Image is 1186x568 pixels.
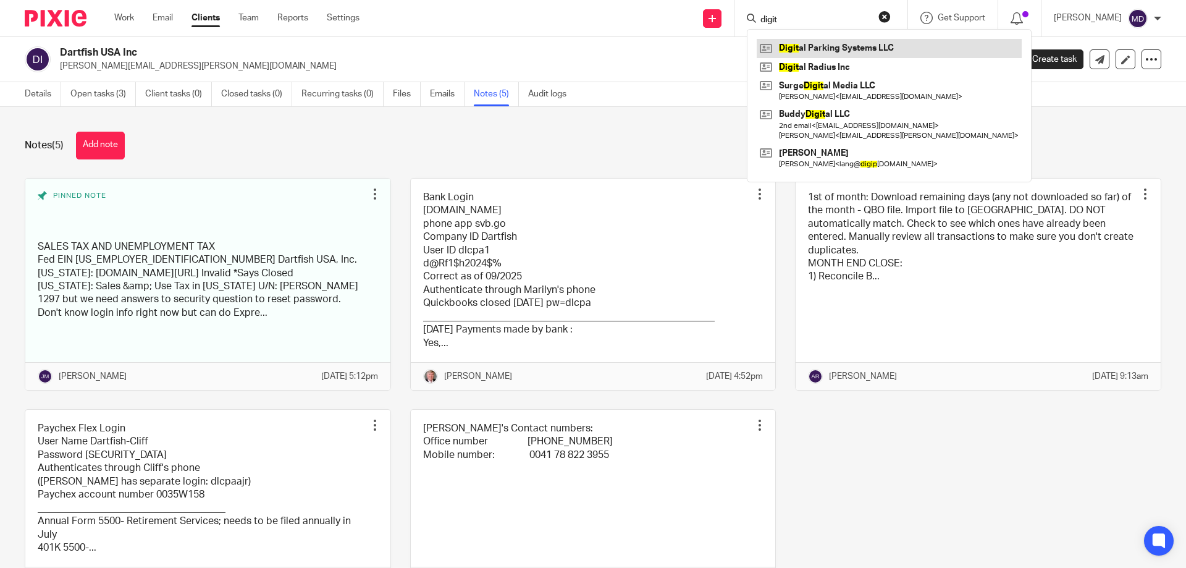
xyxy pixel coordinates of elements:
[444,370,512,383] p: [PERSON_NAME]
[153,12,173,24] a: Email
[60,60,993,72] p: [PERSON_NAME][EMAIL_ADDRESS][PERSON_NAME][DOMAIN_NAME]
[423,369,438,384] img: cd2011-crop.jpg
[321,370,378,383] p: [DATE] 5:12pm
[430,82,465,106] a: Emails
[76,132,125,159] button: Add note
[38,369,53,384] img: svg%3E
[393,82,421,106] a: Files
[25,10,86,27] img: Pixie
[301,82,384,106] a: Recurring tasks (0)
[528,82,576,106] a: Audit logs
[808,369,823,384] img: svg%3E
[277,12,308,24] a: Reports
[59,370,127,383] p: [PERSON_NAME]
[327,12,360,24] a: Settings
[238,12,259,24] a: Team
[759,15,870,26] input: Search
[1012,49,1083,69] a: Create task
[38,191,366,231] div: Pinned note
[114,12,134,24] a: Work
[1054,12,1122,24] p: [PERSON_NAME]
[221,82,292,106] a: Closed tasks (0)
[1128,9,1148,28] img: svg%3E
[52,140,64,150] span: (5)
[60,46,807,59] h2: Dartfish USA Inc
[25,82,61,106] a: Details
[191,12,220,24] a: Clients
[70,82,136,106] a: Open tasks (3)
[474,82,519,106] a: Notes (5)
[145,82,212,106] a: Client tasks (0)
[829,370,897,383] p: [PERSON_NAME]
[938,14,985,22] span: Get Support
[1092,370,1148,383] p: [DATE] 9:13am
[25,139,64,152] h1: Notes
[25,46,51,72] img: svg%3E
[706,370,763,383] p: [DATE] 4:52pm
[878,11,891,23] button: Clear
